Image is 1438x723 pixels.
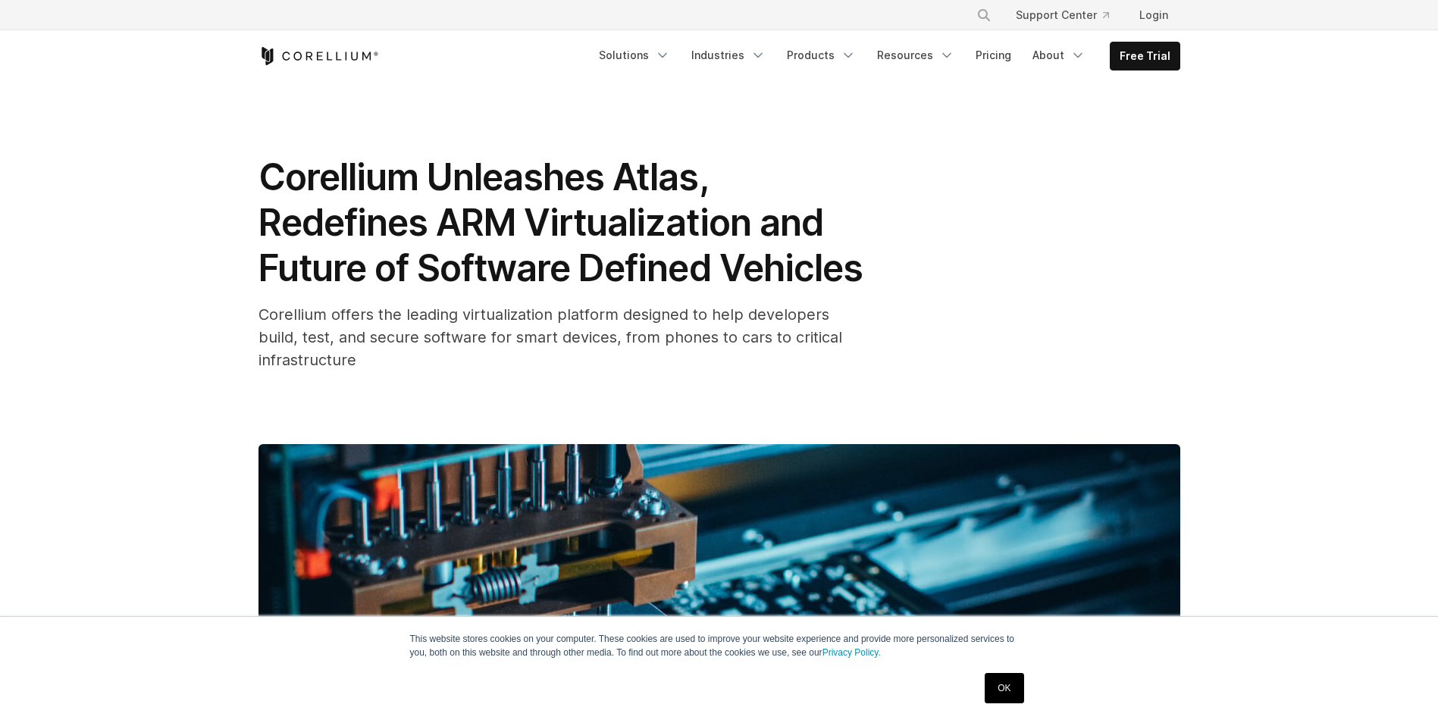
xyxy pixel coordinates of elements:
[410,632,1029,659] p: This website stores cookies on your computer. These cookies are used to improve your website expe...
[682,42,775,69] a: Industries
[1111,42,1180,70] a: Free Trial
[970,2,998,29] button: Search
[1004,2,1121,29] a: Support Center
[985,673,1023,703] a: OK
[966,42,1020,69] a: Pricing
[958,2,1180,29] div: Navigation Menu
[258,305,842,369] span: Corellium offers the leading virtualization platform designed to help developers build, test, and...
[1023,42,1095,69] a: About
[868,42,963,69] a: Resources
[258,155,863,290] span: Corellium Unleashes Atlas, Redefines ARM Virtualization and Future of Software Defined Vehicles
[590,42,679,69] a: Solutions
[822,647,881,658] a: Privacy Policy.
[258,47,379,65] a: Corellium Home
[590,42,1180,70] div: Navigation Menu
[778,42,865,69] a: Products
[1127,2,1180,29] a: Login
